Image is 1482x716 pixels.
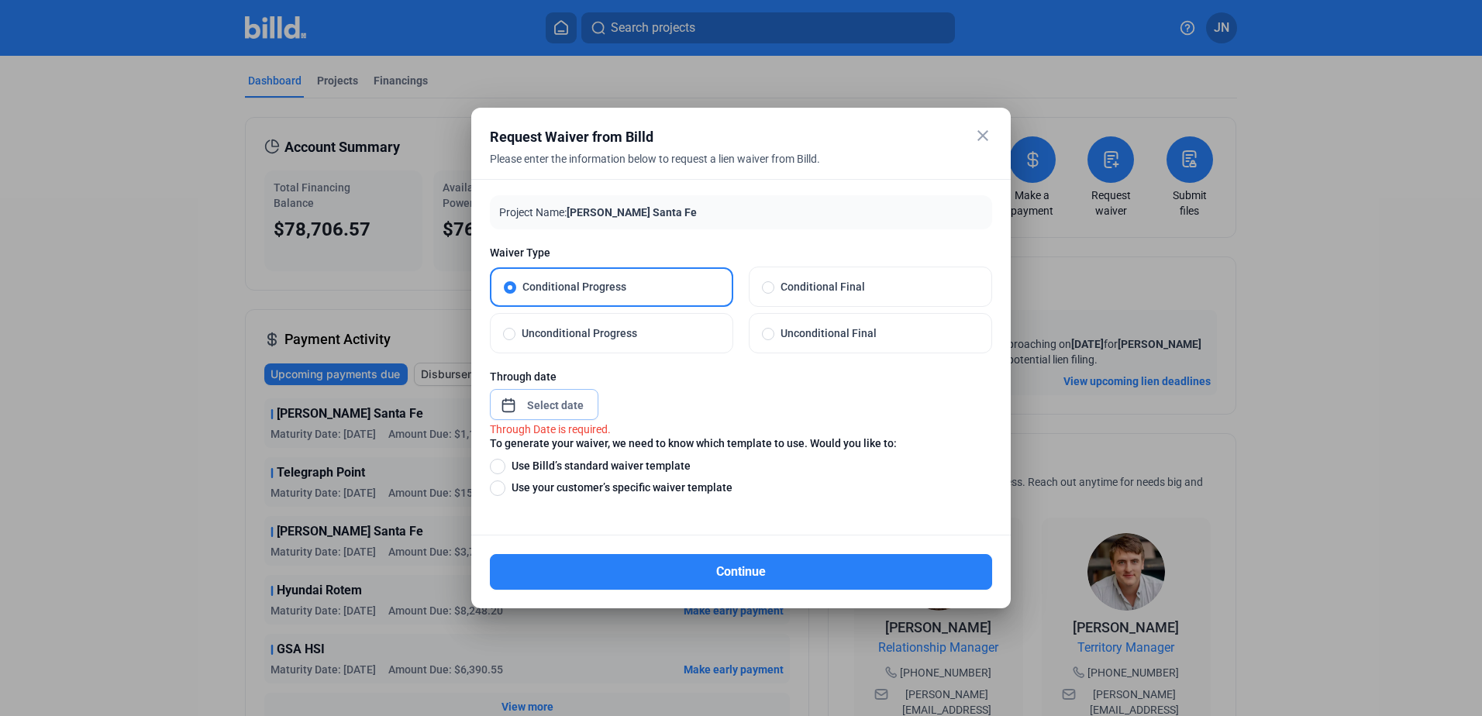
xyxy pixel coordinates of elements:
[490,423,611,435] i: Through Date is required.
[490,369,992,384] div: Through date
[515,325,720,341] span: Unconditional Progress
[522,396,589,415] input: Select date
[490,554,992,590] button: Continue
[490,245,992,260] span: Waiver Type
[490,126,953,148] div: Request Waiver from Billd
[505,480,732,495] span: Use your customer’s specific waiver template
[774,279,979,294] span: Conditional Final
[774,325,979,341] span: Unconditional Final
[490,435,992,457] label: To generate your waiver, we need to know which template to use. Would you like to:
[499,206,567,219] span: Project Name:
[567,206,697,219] span: [PERSON_NAME] Santa Fe
[490,151,953,185] div: Please enter the information below to request a lien waiver from Billd.
[501,390,516,405] button: Open calendar
[974,126,992,145] mat-icon: close
[505,458,691,473] span: Use Billd’s standard waiver template
[516,279,719,294] span: Conditional Progress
